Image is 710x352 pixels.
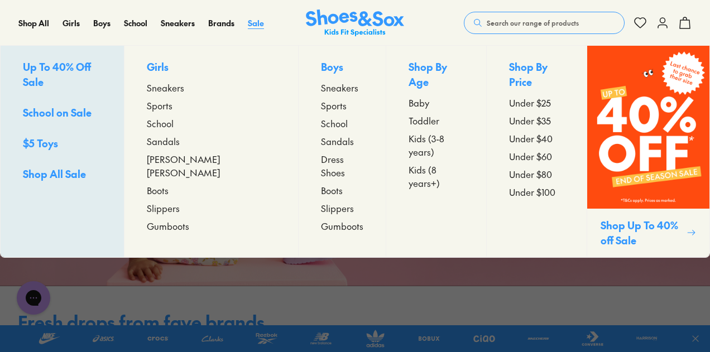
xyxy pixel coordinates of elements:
a: Dress Shoes [321,152,363,179]
a: Sandals [147,134,276,148]
span: Up To 40% Off Sale [23,60,91,89]
a: $5 Toys [23,136,102,153]
a: Shoes & Sox [306,9,404,37]
span: Under $60 [509,150,552,163]
a: Sneakers [161,17,195,29]
a: Slippers [321,201,363,215]
button: Search our range of products [464,12,625,34]
span: Gumboots [147,219,189,233]
a: Sneakers [321,81,363,94]
span: Sandals [321,134,354,148]
a: School [321,117,363,130]
span: Shop All [18,17,49,28]
p: Shop Up To 40% off Sale [601,218,682,248]
a: Under $60 [509,150,564,163]
a: Sandals [321,134,363,148]
span: $5 Toys [23,136,58,150]
a: Under $80 [509,167,564,181]
span: Sale [248,17,264,28]
span: Boys [93,17,111,28]
a: Shop All [18,17,49,29]
span: Sneakers [147,81,184,94]
span: Search our range of products [487,18,579,28]
iframe: Gorgias live chat messenger [11,277,56,319]
a: Up To 40% Off Sale [23,59,102,91]
a: Under $100 [509,185,564,199]
span: Sneakers [161,17,195,28]
a: Under $25 [509,96,564,109]
a: Boys [93,17,111,29]
span: Toddler [409,114,439,127]
span: Boots [321,184,343,197]
span: Under $25 [509,96,551,109]
span: School on Sale [23,105,92,119]
a: School on Sale [23,105,102,122]
span: Sandals [147,134,180,148]
a: Sports [147,99,276,112]
a: Girls [63,17,80,29]
a: Boots [147,184,276,197]
span: Boots [147,184,169,197]
span: School [147,117,174,130]
a: Shop All Sale [23,166,102,184]
a: Gumboots [321,219,363,233]
a: Under $35 [509,114,564,127]
span: Girls [63,17,80,28]
p: Boys [321,59,363,76]
a: Gumboots [147,219,276,233]
span: Brands [208,17,234,28]
a: Sale [248,17,264,29]
span: Under $80 [509,167,552,181]
a: Baby [409,96,464,109]
p: Girls [147,59,276,76]
span: School [321,117,348,130]
a: Under $40 [509,132,564,145]
span: Sneakers [321,81,358,94]
span: School [124,17,147,28]
span: Under $100 [509,185,555,199]
a: School [147,117,276,130]
p: Shop By Price [509,59,564,91]
a: Toddler [409,114,464,127]
span: Under $40 [509,132,553,145]
a: Sneakers [147,81,276,94]
a: Shop Up To 40% off Sale [587,46,709,257]
a: Boots [321,184,363,197]
span: Slippers [147,201,180,215]
span: Baby [409,96,429,109]
p: Shop By Age [409,59,464,91]
a: Kids (3-8 years) [409,132,464,158]
a: Brands [208,17,234,29]
span: Slippers [321,201,354,215]
span: Sports [147,99,172,112]
span: Under $35 [509,114,551,127]
a: [PERSON_NAME] [PERSON_NAME] [147,152,276,179]
a: School [124,17,147,29]
a: Slippers [147,201,276,215]
img: SNS_WEBASSETS_GRID_1080x1440_3.png [587,46,709,209]
a: Sports [321,99,363,112]
span: Sports [321,99,347,112]
img: SNS_Logo_Responsive.svg [306,9,404,37]
a: Kids (8 years+) [409,163,464,190]
span: Shop All Sale [23,167,86,181]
